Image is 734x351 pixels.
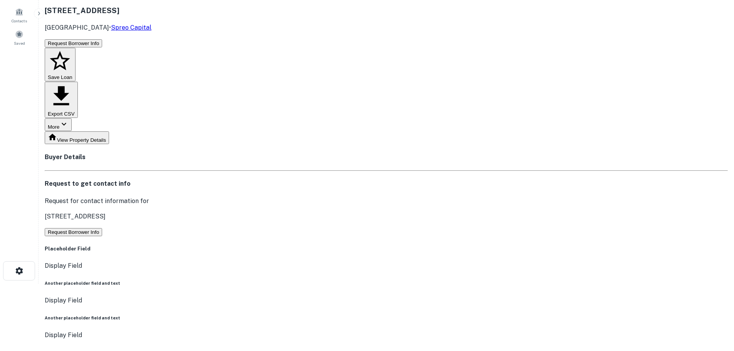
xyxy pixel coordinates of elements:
h4: Buyer Details [45,153,728,162]
button: Request Borrower Info [45,39,102,47]
button: More [45,118,72,131]
button: Export CSV [45,82,78,118]
h4: Request to get contact info [45,179,728,188]
h6: Another placeholder field and text [45,315,728,321]
button: Request Borrower Info [45,228,102,236]
span: Contacts [12,18,27,24]
span: Saved [14,40,25,46]
p: Display Field [45,296,728,305]
p: Display Field [45,331,728,340]
button: Save Loan [45,48,76,82]
iframe: Chat Widget [695,289,734,326]
h6: Another placeholder field and text [45,280,728,286]
a: Saved [2,27,36,48]
h5: Placeholder Field [45,245,728,253]
p: Display Field [45,261,728,270]
a: Spreo Capital [111,24,151,31]
h3: [STREET_ADDRESS] [45,5,728,16]
a: Contacts [2,5,36,25]
p: [GEOGRAPHIC_DATA] • [45,23,728,32]
button: View Property Details [45,131,109,144]
p: [STREET_ADDRESS] [45,212,728,221]
p: Request for contact information for [45,196,728,206]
